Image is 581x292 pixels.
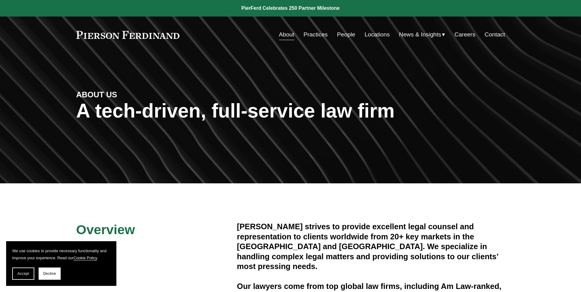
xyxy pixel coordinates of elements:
a: Cookie Policy [74,256,97,260]
span: Decline [43,271,56,276]
a: Contact [485,29,505,40]
a: Practices [304,29,328,40]
section: Cookie banner [6,241,116,286]
a: folder dropdown [399,29,445,40]
span: News & Insights [399,29,441,40]
span: Accept [17,271,29,276]
h1: A tech-driven, full-service law firm [76,100,505,122]
a: About [279,29,294,40]
strong: ABOUT US [76,90,117,99]
a: Careers [455,29,475,40]
span: Overview [76,222,135,237]
button: Accept [12,268,34,280]
button: Decline [39,268,61,280]
a: Locations [364,29,390,40]
h4: [PERSON_NAME] strives to provide excellent legal counsel and representation to clients worldwide ... [237,222,505,271]
a: People [337,29,355,40]
p: We use cookies to provide necessary functionality and improve your experience. Read our . [12,247,110,261]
